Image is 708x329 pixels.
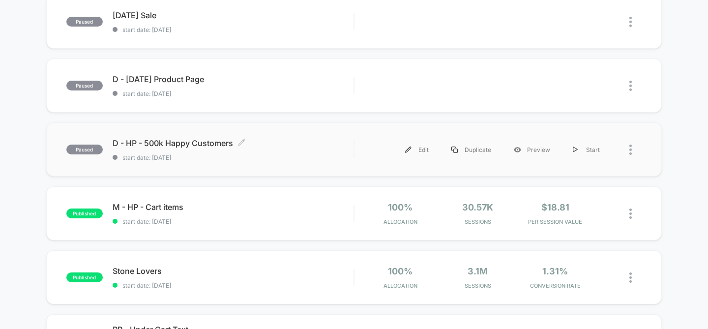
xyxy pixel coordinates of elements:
[113,74,354,84] span: D - [DATE] Product Page
[442,218,514,225] span: Sessions
[66,272,103,282] span: published
[629,209,632,219] img: close
[629,145,632,155] img: close
[383,218,417,225] span: Allocation
[66,145,103,154] span: paused
[113,154,354,161] span: start date: [DATE]
[542,266,568,276] span: 1.31%
[113,10,354,20] span: [DATE] Sale
[394,139,440,161] div: Edit
[66,81,103,90] span: paused
[440,139,502,161] div: Duplicate
[383,282,417,289] span: Allocation
[561,139,611,161] div: Start
[442,282,514,289] span: Sessions
[629,81,632,91] img: close
[113,138,354,148] span: D - HP - 500k Happy Customers
[66,209,103,218] span: published
[451,147,458,153] img: menu
[113,202,354,212] span: M - HP - Cart items
[519,218,591,225] span: PER SESSION VALUE
[113,90,354,97] span: start date: [DATE]
[629,272,632,283] img: close
[113,266,354,276] span: Stone Lovers
[388,202,413,212] span: 100%
[629,17,632,27] img: close
[502,139,561,161] div: Preview
[462,202,493,212] span: 30.57k
[519,282,591,289] span: CONVERSION RATE
[113,282,354,289] span: start date: [DATE]
[573,147,578,153] img: menu
[468,266,488,276] span: 3.1M
[541,202,569,212] span: $18.81
[66,17,103,27] span: paused
[388,266,413,276] span: 100%
[113,26,354,33] span: start date: [DATE]
[113,218,354,225] span: start date: [DATE]
[405,147,412,153] img: menu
